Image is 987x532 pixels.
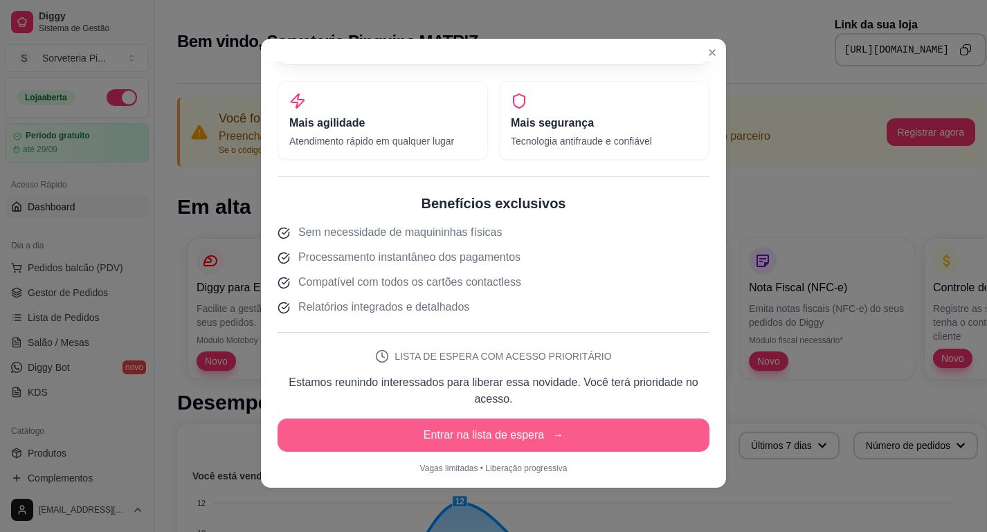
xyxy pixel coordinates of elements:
[278,419,709,452] button: Entrar na lista de espera
[552,427,563,443] span: →
[289,134,476,148] p: Atendimento rápido em qualquer lugar
[289,115,476,131] h3: Mais agilidade
[298,249,520,266] span: Processamento instantâneo dos pagamentos
[511,115,698,131] h3: Mais segurança
[701,42,723,64] button: Close
[298,224,502,241] span: Sem necessidade de maquininhas físicas
[298,274,521,291] span: Compatível com todos os cartões contactless
[298,299,469,315] span: Relatórios integrados e detalhados
[511,134,698,148] p: Tecnologia antifraude e confiável
[395,349,611,363] span: LISTA DE ESPERA COM ACESSO PRIORITÁRIO
[278,194,709,213] h2: Benefícios exclusivos
[278,374,709,407] p: Estamos reunindo interessados para liberar essa novidade. Você terá prioridade no acesso.
[278,463,709,474] p: Vagas limitadas • Liberação progressiva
